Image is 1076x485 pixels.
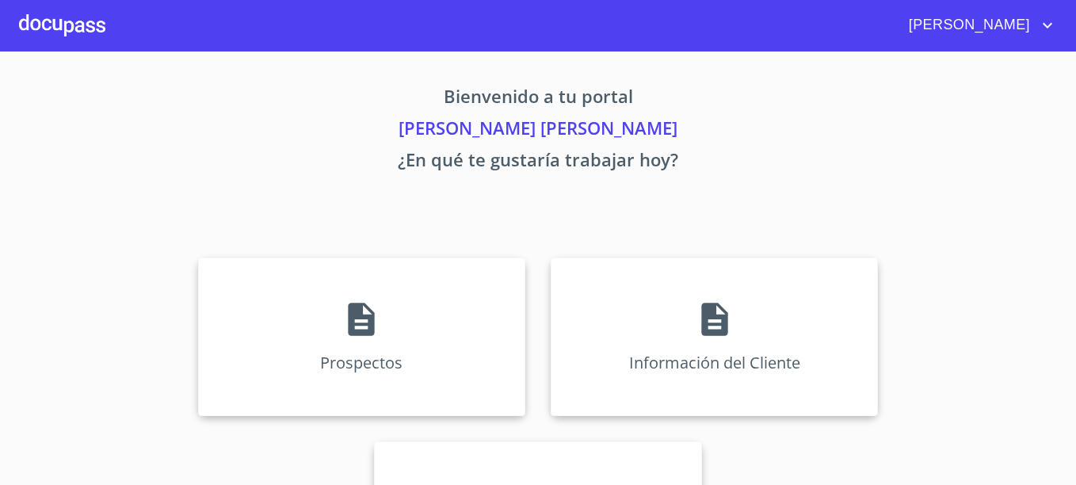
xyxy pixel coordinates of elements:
p: Información del Cliente [629,352,800,373]
p: [PERSON_NAME] [PERSON_NAME] [50,115,1026,147]
p: Bienvenido a tu portal [50,83,1026,115]
p: ¿En qué te gustaría trabajar hoy? [50,147,1026,178]
p: Prospectos [320,352,403,373]
button: account of current user [897,13,1057,38]
span: [PERSON_NAME] [897,13,1038,38]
